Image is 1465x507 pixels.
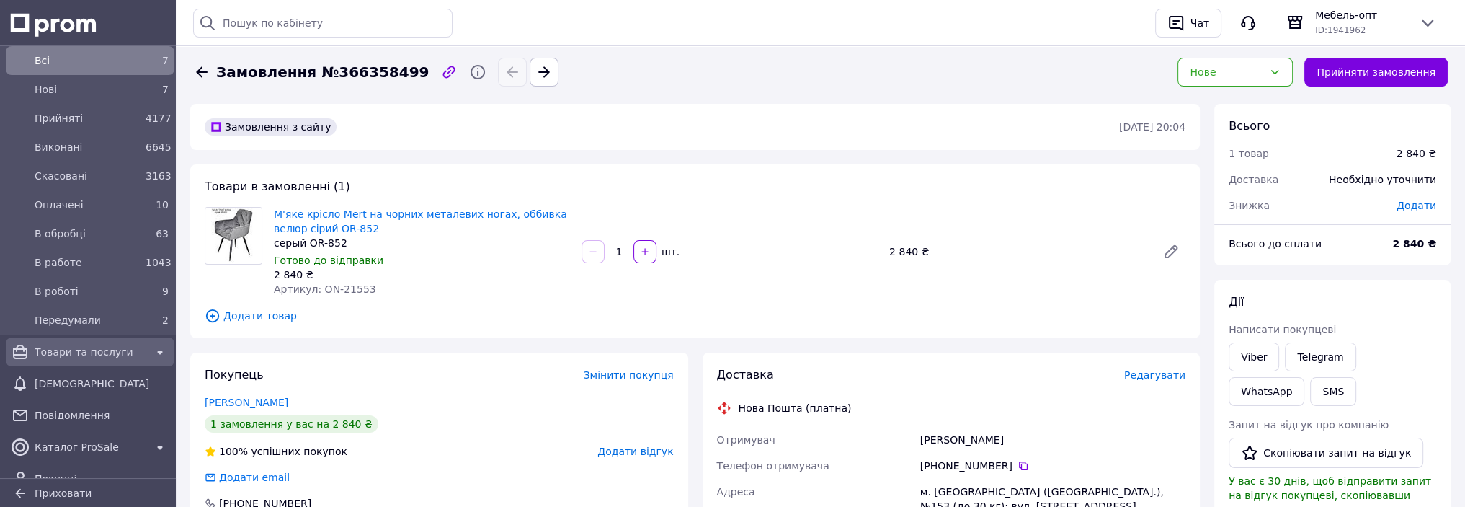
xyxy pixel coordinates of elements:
[1229,200,1270,211] span: Знижка
[205,180,350,193] span: Товари в замовленні (1)
[274,268,570,282] div: 2 840 ₴
[205,368,264,382] span: Покупець
[1124,369,1185,381] span: Редагувати
[216,62,429,83] span: Замовлення №366358499
[35,345,146,359] span: Товари та послуги
[717,460,829,472] span: Телефон отримувача
[35,140,140,154] span: Виконані
[274,283,376,295] span: Артикул: ON-21553
[1229,238,1322,250] span: Всього до сплати
[1229,148,1269,159] span: 1 товар
[1392,238,1436,250] b: 2 840 ₴
[35,408,169,423] span: Повідомлення
[1285,343,1355,371] a: Telegram
[35,255,140,270] span: В работе
[735,401,855,415] div: Нова Пошта (платна)
[1229,419,1389,431] span: Запит на відгук про компанію
[274,208,567,234] a: М'яке крісло Mert на чорних металевих ногах, оббивка велюр сірий OR-852
[218,470,291,485] div: Додати email
[193,9,453,38] input: Пошук по кабінету
[597,446,673,457] span: Додати відгук
[1320,164,1445,195] div: Необхідно уточнити
[162,314,169,326] span: 2
[1119,121,1185,133] time: [DATE] 20:04
[162,286,169,297] span: 9
[146,113,172,124] span: 4177
[35,82,140,97] span: Нові
[717,368,774,382] span: Доставка
[1229,119,1270,133] span: Всього
[1229,343,1279,371] a: Viber
[219,446,248,457] span: 100%
[162,84,169,95] span: 7
[162,55,169,66] span: 7
[1188,12,1212,34] div: Чат
[1310,377,1356,406] button: SMS
[156,199,169,211] span: 10
[584,369,674,381] span: Змінити покупця
[205,415,378,433] div: 1 замовлення у вас на 2 840 ₴
[274,255,383,266] span: Готово до відправки
[717,486,755,498] span: Адреса
[658,244,681,259] div: шт.
[205,308,1185,324] span: Додати товар
[205,118,337,136] div: Замовлення з сайту
[1229,174,1278,185] span: Доставка
[1190,64,1263,80] div: Нове
[920,459,1185,473] div: [PHONE_NUMBER]
[35,488,92,499] span: Приховати
[35,198,140,212] span: Оплачені
[35,472,169,486] span: Покупці
[35,313,140,327] span: Передумали
[274,236,570,250] div: серый OR-852
[35,440,146,454] span: Каталог ProSale
[205,397,288,408] a: [PERSON_NAME]
[717,434,775,446] span: Отримувач
[917,427,1188,453] div: [PERSON_NAME]
[205,444,347,459] div: успішних покупок
[1229,438,1423,468] button: Скопіювати запит на відгук
[203,470,291,485] div: Додати email
[146,170,172,182] span: 3163
[883,242,1151,262] div: 2 840 ₴
[1397,146,1436,161] div: 2 840 ₴
[211,208,255,264] img: М'яке крісло Mert на чорних металевих ногах, оббивка велюр сірий OR-852
[146,141,172,153] span: 6645
[35,53,140,68] span: Всi
[1397,200,1436,211] span: Додати
[1315,25,1366,35] span: ID: 1941962
[1229,377,1304,406] a: WhatsApp
[1315,8,1407,22] span: Мебель-опт
[1304,58,1448,87] button: Прийняти замовлення
[1229,295,1244,309] span: Дії
[35,226,140,241] span: В обробці
[146,257,172,268] span: 1043
[35,284,140,299] span: В роботі
[1229,324,1336,335] span: Написати покупцеві
[35,111,140,125] span: Прийняті
[156,228,169,239] span: 63
[35,169,140,183] span: Скасовані
[35,376,169,391] span: [DEMOGRAPHIC_DATA]
[1155,9,1221,38] button: Чат
[1157,237,1185,266] a: Редагувати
